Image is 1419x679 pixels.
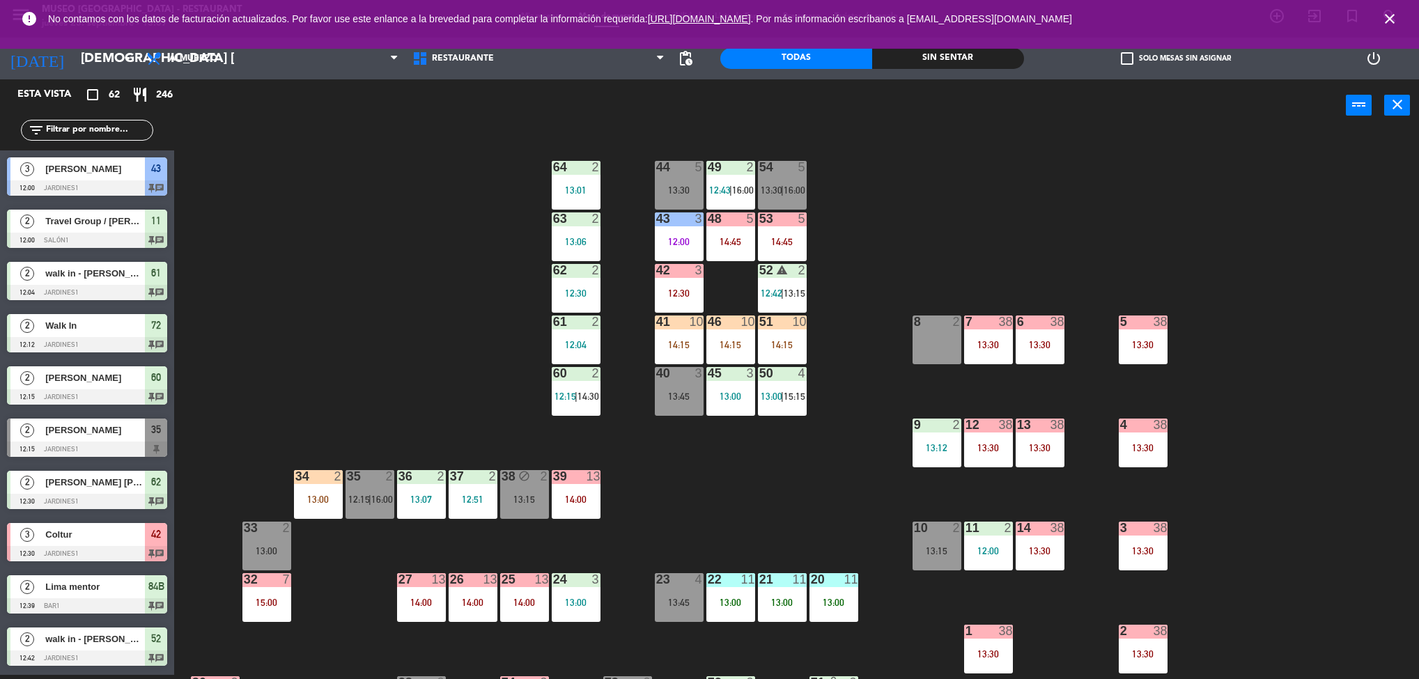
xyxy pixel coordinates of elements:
[964,649,1013,659] div: 13:30
[798,212,807,225] div: 5
[348,494,370,505] span: 12:15
[151,160,161,177] span: 43
[964,443,1013,453] div: 13:30
[151,421,161,438] span: 35
[587,470,600,483] div: 13
[45,370,145,385] span: [PERSON_NAME]
[729,185,732,196] span: |
[397,494,446,504] div: 13:07
[781,391,784,402] span: |
[489,470,497,483] div: 2
[953,419,961,431] div: 2
[1120,625,1121,637] div: 2
[781,288,784,299] span: |
[1154,625,1168,637] div: 38
[1050,419,1064,431] div: 38
[334,470,343,483] div: 2
[964,340,1013,350] div: 13:30
[747,367,755,380] div: 3
[656,212,657,225] div: 43
[553,161,554,173] div: 64
[1119,443,1168,453] div: 13:30
[45,162,145,176] span: [PERSON_NAME]
[914,315,915,328] div: 8
[535,573,549,586] div: 13
[7,86,100,103] div: Esta vista
[450,470,451,483] div: 37
[20,162,34,176] span: 3
[1389,96,1406,113] i: close
[1346,95,1372,116] button: power_input
[45,318,145,333] span: Walk In
[655,237,704,247] div: 12:00
[759,264,760,276] div: 52
[119,50,136,67] i: arrow_drop_down
[706,598,755,607] div: 13:00
[690,315,704,328] div: 10
[1154,315,1168,328] div: 38
[592,264,600,276] div: 2
[758,237,807,247] div: 14:45
[449,598,497,607] div: 14:00
[500,494,549,504] div: 13:15
[872,48,1024,69] div: Sin sentar
[592,315,600,328] div: 2
[914,419,915,431] div: 9
[1120,419,1121,431] div: 4
[1017,419,1018,431] div: 13
[656,315,657,328] div: 41
[1381,10,1398,27] i: close
[695,264,704,276] div: 3
[747,161,755,173] div: 2
[369,494,371,505] span: |
[776,264,788,276] i: warning
[553,212,554,225] div: 63
[169,54,217,63] span: Almuerzo
[741,315,755,328] div: 10
[706,391,755,401] div: 13:00
[20,371,34,385] span: 2
[242,546,291,556] div: 13:00
[432,573,446,586] div: 13
[398,470,399,483] div: 36
[20,632,34,646] span: 2
[914,522,915,534] div: 10
[1119,546,1168,556] div: 13:30
[518,470,530,482] i: block
[1005,522,1013,534] div: 2
[759,212,760,225] div: 53
[720,48,872,69] div: Todas
[552,598,600,607] div: 13:00
[1016,340,1064,350] div: 13:30
[999,419,1013,431] div: 38
[151,369,161,386] span: 60
[656,264,657,276] div: 42
[283,522,291,534] div: 2
[1154,522,1168,534] div: 38
[964,546,1013,556] div: 12:00
[294,494,343,504] div: 13:00
[759,573,760,586] div: 21
[784,391,805,402] span: 15:15
[1351,96,1367,113] i: power_input
[781,185,784,196] span: |
[45,579,145,594] span: Lima mentor
[741,573,755,586] div: 11
[397,598,446,607] div: 14:00
[151,265,161,281] span: 61
[784,288,805,299] span: 13:15
[151,526,161,543] span: 42
[761,288,782,299] span: 12:42
[695,212,704,225] div: 3
[347,470,348,483] div: 35
[656,367,657,380] div: 40
[656,573,657,586] div: 23
[1120,315,1121,328] div: 5
[552,494,600,504] div: 14:00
